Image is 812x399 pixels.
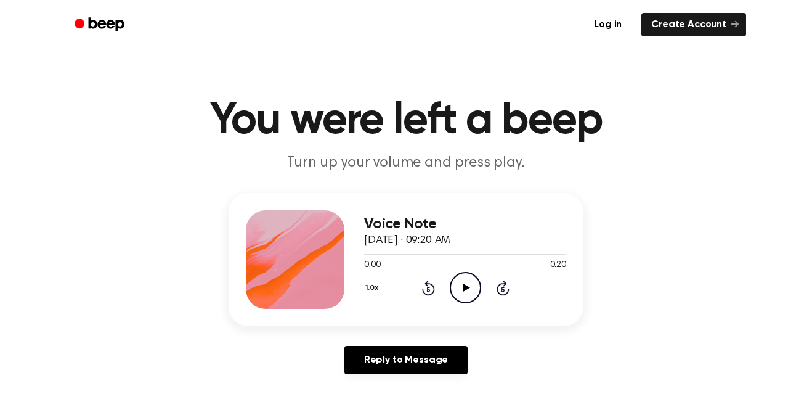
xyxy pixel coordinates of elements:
a: Beep [66,13,136,37]
a: Reply to Message [344,346,468,374]
span: 0:20 [550,259,566,272]
h1: You were left a beep [91,99,721,143]
h3: Voice Note [364,216,566,232]
span: 0:00 [364,259,380,272]
a: Log in [582,10,634,39]
p: Turn up your volume and press play. [169,153,643,173]
span: [DATE] · 09:20 AM [364,235,450,246]
a: Create Account [641,13,746,36]
button: 1.0x [364,278,383,298]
